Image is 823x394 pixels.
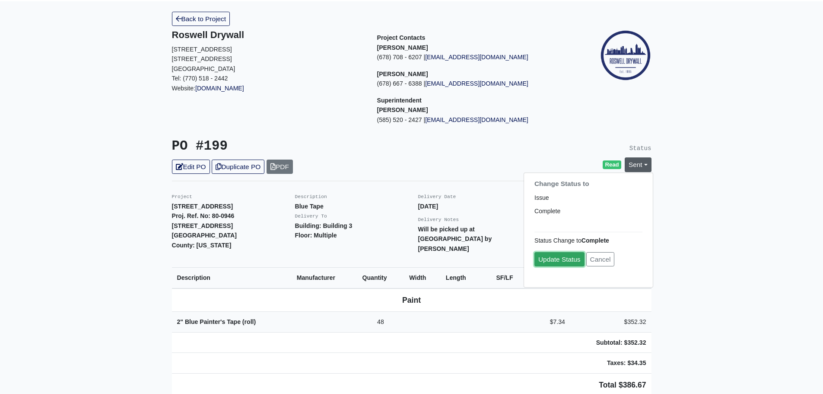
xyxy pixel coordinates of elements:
[377,106,428,113] strong: [PERSON_NAME]
[377,34,426,41] span: Project Contacts
[172,212,235,219] strong: Proj. Ref. No: 80-0946
[172,160,210,174] a: Edit PO
[402,296,421,304] b: Paint
[586,252,614,266] a: Cancel
[172,54,364,64] p: [STREET_ADDRESS]
[524,205,653,218] a: Complete
[629,145,651,152] small: Status
[172,268,292,288] th: Description
[518,268,570,288] th: Unit Price
[177,318,256,325] strong: 2" Blue Painter's Tape (roll)
[418,226,492,252] strong: Will be picked up at [GEOGRAPHIC_DATA] by [PERSON_NAME]
[172,29,364,41] h5: Roswell Drywall
[377,70,428,77] strong: [PERSON_NAME]
[404,268,440,288] th: Width
[172,45,364,54] p: [STREET_ADDRESS]
[295,214,327,219] small: Delivery To
[377,44,428,51] strong: [PERSON_NAME]
[357,312,404,333] td: 48
[292,268,357,288] th: Manufacturer
[418,217,459,222] small: Delivery Notes
[524,192,653,205] a: Issue
[172,242,232,249] strong: County: [US_STATE]
[172,29,364,93] div: Website:
[295,232,337,239] strong: Floor: Multiple
[377,97,422,104] span: Superintendent
[482,268,518,288] th: SF/LF
[172,203,233,210] strong: [STREET_ADDRESS]
[195,85,244,92] a: [DOMAIN_NAME]
[377,52,569,62] p: (678) 708 - 6207 |
[570,332,651,353] td: Subtotal: $352.32
[172,194,192,199] small: Project
[570,353,651,374] td: Taxes: $34.35
[425,54,528,61] a: [EMAIL_ADDRESS][DOMAIN_NAME]
[524,173,653,288] div: [PERSON_NAME]
[172,64,364,74] p: [GEOGRAPHIC_DATA]
[625,157,651,172] a: Sent
[418,203,439,210] strong: [DATE]
[425,116,528,123] a: [EMAIL_ADDRESS][DOMAIN_NAME]
[570,312,651,333] td: $352.32
[582,237,609,244] strong: Complete
[603,160,621,169] span: Read
[518,312,570,333] td: $7.34
[425,80,528,87] a: [EMAIL_ADDRESS][DOMAIN_NAME]
[357,268,404,288] th: Quantity
[172,138,405,154] h3: PO #199
[295,203,324,210] strong: Blue Tape
[524,176,653,191] h6: Change Status to
[418,194,456,199] small: Delivery Date
[212,160,264,174] a: Duplicate PO
[172,74,364,83] p: Tel: (770) 518 - 2442
[172,222,233,229] strong: [STREET_ADDRESS]
[295,222,353,229] strong: Building: Building 3
[172,12,230,26] a: Back to Project
[441,268,482,288] th: Length
[267,160,293,174] a: PDF
[295,194,327,199] small: Description
[172,232,237,239] strong: [GEOGRAPHIC_DATA]
[534,252,585,266] a: Update Status
[377,115,569,125] p: (585) 520 - 2427 |
[534,236,642,246] p: Status Change to
[377,79,569,89] p: (678) 667 - 6388 |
